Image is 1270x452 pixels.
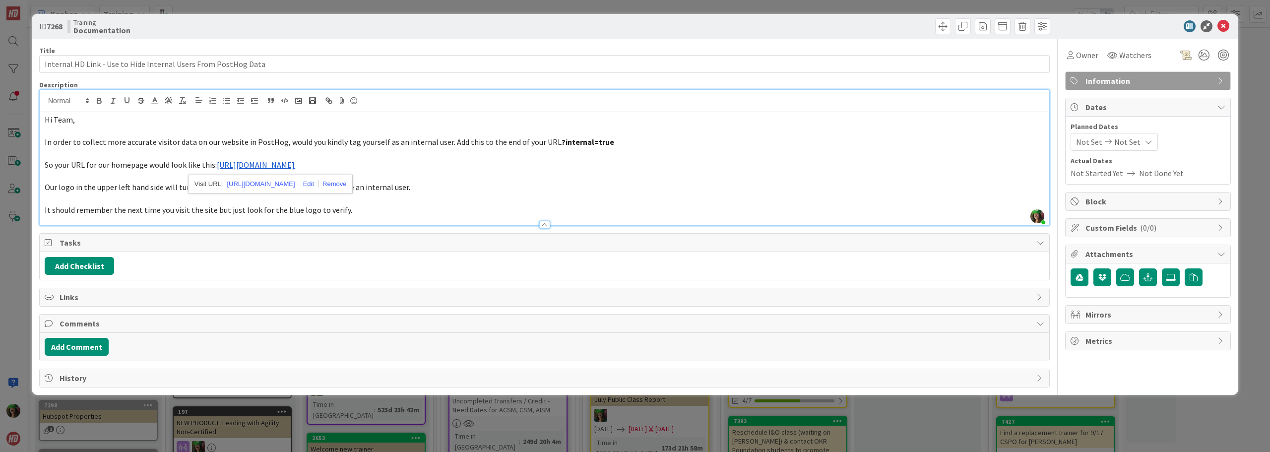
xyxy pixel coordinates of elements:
span: History [60,372,1031,384]
span: Planned Dates [1071,122,1225,132]
span: Not Done Yet [1139,167,1184,179]
b: 7268 [47,21,63,31]
span: Custom Fields [1085,222,1212,234]
span: Links [60,291,1031,303]
span: Actual Dates [1071,156,1225,166]
span: Owner [1076,49,1098,61]
button: Add Comment [45,338,109,356]
span: In order to collect more accurate visitor data on our website in PostHog, would you kindly tag yo... [45,137,562,147]
span: Our logo in the upper left hand side will turn blue to indicate Post Hog will now know you're an ... [45,182,410,192]
span: ( 0/0 ) [1140,223,1156,233]
b: Documentation [73,26,130,34]
span: Not Set [1114,136,1141,148]
span: Attachments [1085,248,1212,260]
span: Watchers [1119,49,1151,61]
span: Comments [60,318,1031,329]
span: Mirrors [1085,309,1212,321]
span: Description [39,80,78,89]
span: It should remember the next time you visit the site but just look for the blue logo to verify. [45,205,352,215]
a: [URL][DOMAIN_NAME] [227,178,295,191]
span: ID [39,20,63,32]
a: [URL][DOMAIN_NAME] [217,160,295,170]
span: Not Set [1076,136,1102,148]
span: Not Started Yet [1071,167,1123,179]
span: Hi Team, [45,115,75,125]
strong: ?internal=true [562,137,614,147]
span: So your URL for our homepage would look like this: [45,160,217,170]
input: type card name here... [39,55,1050,73]
span: Block [1085,195,1212,207]
button: Add Checklist [45,257,114,275]
span: Tasks [60,237,1031,249]
img: zMbp8UmSkcuFrGHA6WMwLokxENeDinhm.jpg [1030,209,1044,223]
label: Title [39,46,55,55]
span: Information [1085,75,1212,87]
span: Dates [1085,101,1212,113]
span: Training [73,18,130,26]
span: Metrics [1085,335,1212,347]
